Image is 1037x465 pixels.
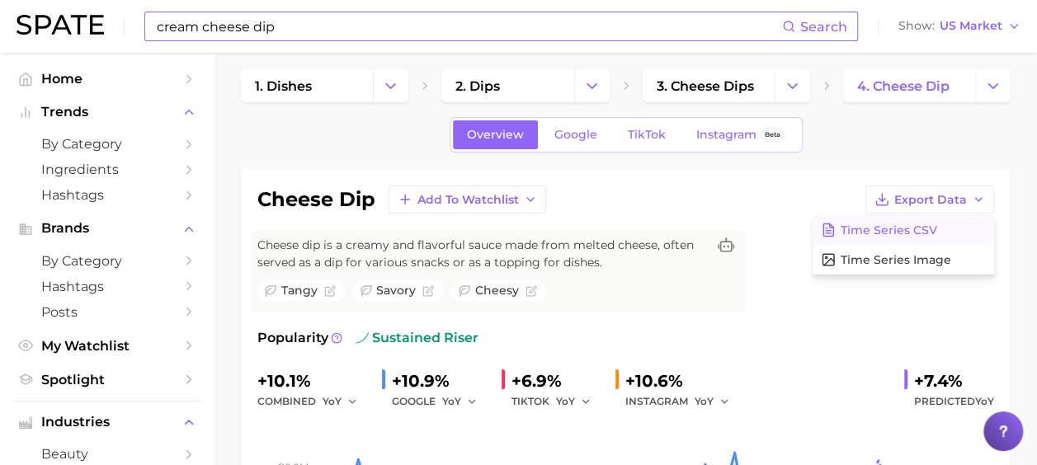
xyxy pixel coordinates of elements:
a: 1. dishes [241,69,373,102]
span: savory [376,282,416,299]
div: +10.1% [257,368,369,394]
h1: cheese dip [257,190,375,209]
span: Show [898,21,935,31]
span: 3. cheese dips [657,78,754,94]
div: +7.4% [914,368,994,394]
button: Change Category [775,69,810,102]
span: YoY [442,394,461,408]
span: Home [41,71,173,87]
button: Export Data [865,186,994,214]
div: GOOGLE [392,392,488,411]
span: Beta [765,128,780,142]
button: Flag as miscategorized or irrelevant [324,285,336,297]
a: Posts [13,299,201,325]
span: by Category [41,253,173,269]
button: Change Category [373,69,408,102]
span: Export Data [894,193,967,207]
img: SPATE [16,15,104,35]
a: by Category [13,131,201,157]
span: YoY [323,394,342,408]
button: Brands [13,216,201,241]
button: ShowUS Market [894,16,1025,37]
button: Trends [13,100,201,124]
a: InstagramBeta [682,120,799,149]
span: 4. cheese dip [857,78,950,94]
button: Change Category [574,69,610,102]
span: Hashtags [41,187,173,203]
span: by Category [41,136,173,152]
a: Home [13,66,201,92]
button: YoY [556,392,592,411]
span: US Market [940,21,1002,31]
span: beauty [41,446,173,462]
span: 1. dishes [255,78,312,94]
img: sustained riser [356,331,369,345]
a: 4. cheese dip [843,69,975,102]
span: TikTok [628,128,666,142]
span: YoY [695,394,714,408]
span: YoY [556,394,575,408]
button: Industries [13,410,201,434]
span: Google [554,128,597,142]
div: +10.9% [392,368,488,394]
div: +10.6% [625,368,741,394]
span: Industries [41,415,173,430]
span: 2. dips [455,78,500,94]
button: Flag as miscategorized or irrelevant [422,285,434,297]
span: YoY [975,395,994,407]
span: Add to Watchlist [417,193,519,207]
span: Time Series Image [841,253,951,267]
span: My Watchlist [41,338,173,354]
input: Search here for a brand, industry, or ingredient [155,12,782,40]
a: Ingredients [13,157,201,182]
div: +6.9% [511,368,602,394]
a: Spotlight [13,367,201,392]
button: YoY [695,392,730,411]
span: Ingredients [41,162,173,177]
a: Google [540,120,611,149]
div: TIKTOK [511,392,602,411]
a: by Category [13,248,201,274]
button: Change Category [975,69,1011,102]
a: 2. dips [441,69,573,102]
a: Overview [453,120,538,149]
span: Predicted [914,392,994,411]
span: Popularity [257,328,328,348]
div: INSTAGRAM [625,392,741,411]
a: TikTok [614,120,680,149]
button: Flag as miscategorized or irrelevant [526,285,537,297]
span: Trends [41,105,173,120]
span: Cheese dip is a creamy and flavorful sauce made from melted cheese, often served as a dip for var... [257,237,706,271]
span: Time Series CSV [841,223,937,237]
a: My Watchlist [13,333,201,359]
span: sustained riser [356,328,478,348]
span: Spotlight [41,372,173,387]
button: YoY [442,392,478,411]
a: Hashtags [13,182,201,208]
span: Instagram [696,128,757,142]
span: Posts [41,304,173,320]
span: tangy [281,282,318,299]
span: Brands [41,221,173,236]
span: Search [800,19,847,35]
span: cheesy [475,282,519,299]
span: Overview [467,128,524,142]
button: YoY [323,392,358,411]
div: Export Data [813,215,994,275]
span: Hashtags [41,279,173,294]
a: Hashtags [13,274,201,299]
div: combined [257,392,369,411]
button: Add to Watchlist [389,186,546,214]
a: 3. cheese dips [643,69,775,102]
